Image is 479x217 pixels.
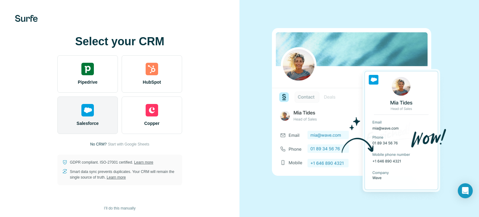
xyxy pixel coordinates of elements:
[57,35,182,48] h1: Select your CRM
[81,104,94,116] img: salesforce's logo
[77,120,99,126] span: Salesforce
[134,160,153,165] a: Learn more
[70,160,153,165] p: GDPR compliant. ISO-27001 certified.
[146,63,158,75] img: hubspot's logo
[78,79,97,85] span: Pipedrive
[81,63,94,75] img: pipedrive's logo
[104,205,135,211] span: I’ll do this manually
[15,15,38,22] img: Surfe's logo
[107,175,126,180] a: Learn more
[272,17,447,203] img: SALESFORCE image
[143,79,161,85] span: HubSpot
[146,104,158,116] img: copper's logo
[458,183,473,198] div: Open Intercom Messenger
[70,169,177,180] p: Smart data sync prevents duplicates. Your CRM will remain the single source of truth.
[108,141,149,147] button: Start with Google Sheets
[99,204,140,213] button: I’ll do this manually
[144,120,160,126] span: Copper
[90,141,107,147] p: No CRM?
